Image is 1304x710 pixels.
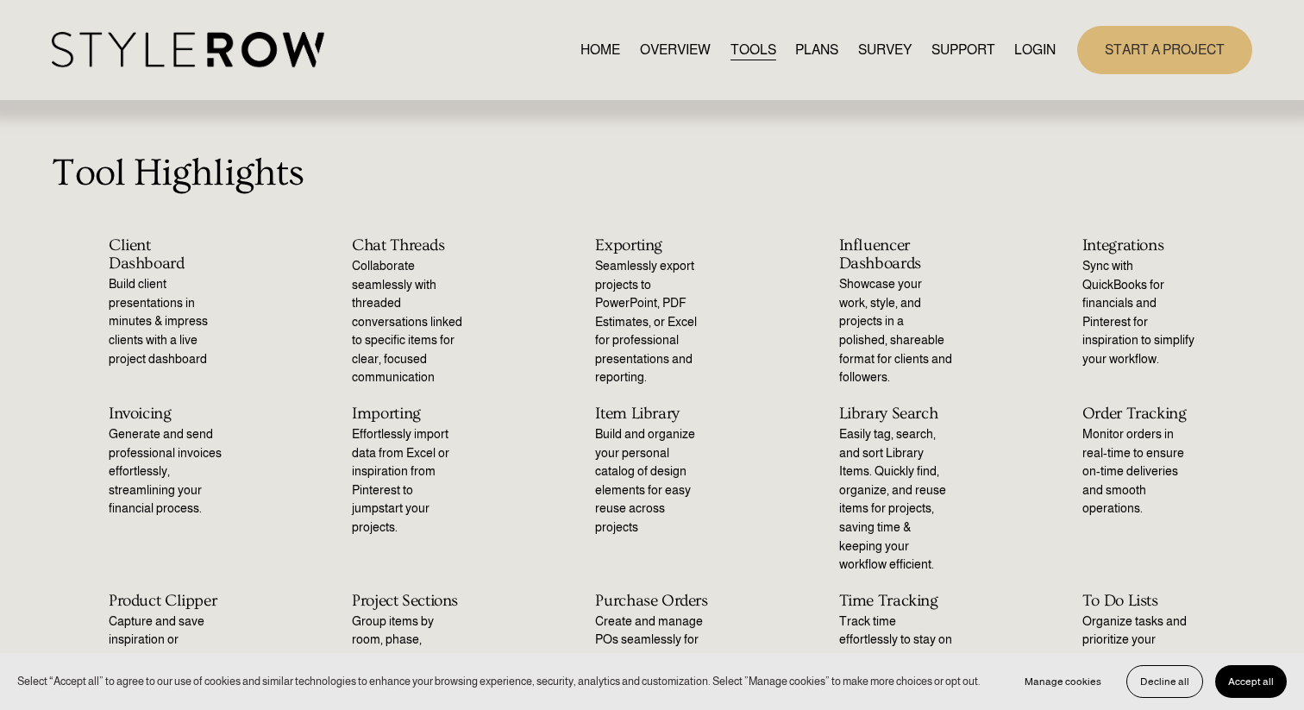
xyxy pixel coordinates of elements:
img: StyleRow [52,32,323,67]
h2: Invoicing [109,405,222,423]
a: PLANS [795,38,838,61]
h2: Client Dashboard [109,236,222,273]
h2: Exporting [595,236,708,254]
p: Group items by room, phase, category, or any structure that fits your project needs [352,613,465,706]
p: Build and organize your personal catalog of design elements for easy reuse across projects [595,425,708,537]
span: SUPPORT [931,40,995,60]
p: Organize tasks and prioritize your workflow to keep projects moving smoothly. [1082,613,1195,706]
a: START A PROJECT [1077,26,1252,73]
p: Monitor orders in real-time to ensure on-time deliveries and smooth operations. [1082,425,1195,518]
p: Tool Highlights [52,144,1251,202]
p: Generate and send professional invoices effortlessly, streamlining your financial process. [109,425,222,518]
h2: To Do Lists [1082,592,1195,610]
h2: Importing [352,405,465,423]
a: TOOLS [730,38,776,61]
p: Easily tag, search, and sort Library Items. Quickly find, organize, and reuse items for projects,... [839,425,952,575]
h2: Time Tracking [839,592,952,610]
p: Track time effortlessly to stay on schedule and manage project hours with ease. [839,613,952,706]
a: folder dropdown [931,38,995,61]
a: SURVEY [858,38,912,61]
p: Select “Accept all” to agree to our use of cookies and similar technologies to enhance your brows... [17,673,981,689]
a: HOME [580,38,620,61]
h2: Item Library [595,405,708,423]
button: Accept all [1215,665,1287,698]
p: Seamlessly export projects to PowerPoint, PDF Estimates, or Excel for professional presentations ... [595,257,708,387]
p: Build client presentations in minutes & impress clients with a live project dashboard [109,275,222,368]
button: Decline all [1126,665,1203,698]
p: Create and manage POs seamlessly for efficient project purchasing. [595,613,708,687]
p: Collaborate seamlessly with threaded conversations linked to specific items for clear, focused co... [352,257,465,387]
h2: Library Search [839,405,952,423]
span: Manage cookies [1025,675,1101,688]
h2: Project Sections [352,592,465,610]
h2: Chat Threads [352,236,465,254]
h2: Product Clipper [109,592,222,610]
span: Decline all [1140,675,1189,688]
p: Showcase your work, style, and projects in a polished, shareable format for clients and followers. [839,275,952,387]
h2: Order Tracking [1082,405,1195,423]
p: Effortlessly import data from Excel or inspiration from Pinterest to jumpstart your projects. [352,425,465,537]
button: Manage cookies [1012,665,1114,698]
h2: Integrations [1082,236,1195,254]
h2: Influencer Dashboards [839,236,952,273]
p: Sync with QuickBooks for financials and Pinterest for inspiration to simplify your workflow. [1082,257,1195,369]
h2: Purchase Orders [595,592,708,610]
a: OVERVIEW [640,38,711,61]
a: LOGIN [1014,38,1056,61]
span: Accept all [1228,675,1274,688]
